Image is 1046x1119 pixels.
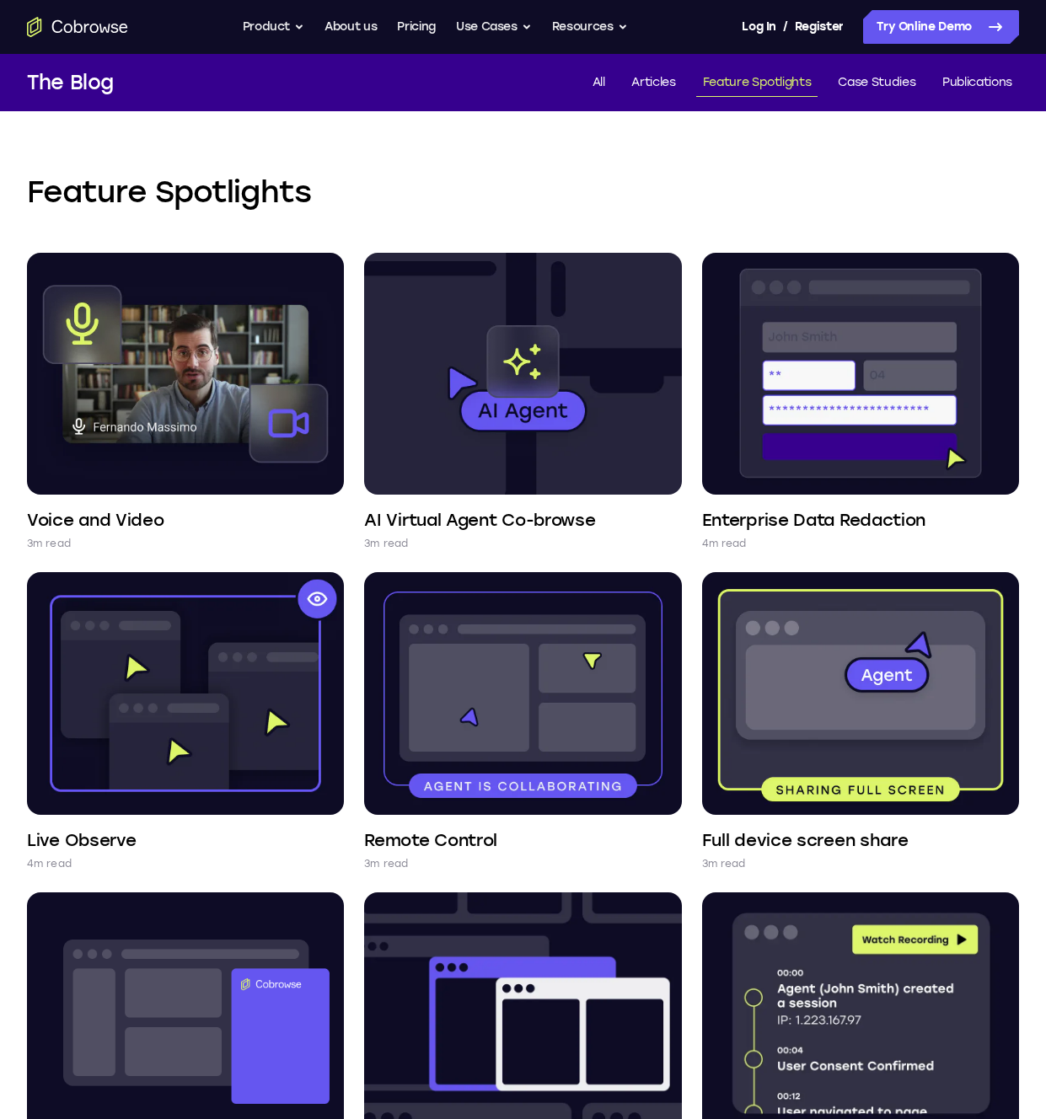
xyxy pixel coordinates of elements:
a: About us [325,10,377,44]
img: Remote Control [364,572,681,814]
a: Pricing [397,10,436,44]
button: Use Cases [456,10,532,44]
a: All [586,69,612,97]
a: Full device screen share 3m read [702,572,1019,871]
h4: Enterprise Data Redaction [702,508,926,532]
h1: The Blog [27,67,114,98]
a: Go to the home page [27,17,128,37]
p: 3m read [364,855,408,872]
h4: Voice and Video [27,508,164,532]
a: Publications [936,69,1019,97]
a: Articles [625,69,682,97]
p: 3m read [364,535,408,552]
h4: Live Observe [27,828,136,852]
img: Full device screen share [702,572,1019,814]
a: Log In [742,10,775,44]
button: Product [243,10,305,44]
a: Voice and Video 3m read [27,253,344,552]
a: AI Virtual Agent Co-browse 3m read [364,253,681,552]
a: Case Studies [831,69,922,97]
h4: Remote Control [364,828,497,852]
h4: Full device screen share [702,828,909,852]
img: Enterprise Data Redaction [702,253,1019,495]
p: 4m read [702,535,747,552]
button: Resources [552,10,628,44]
img: Live Observe [27,572,344,814]
p: 4m read [27,855,72,872]
a: Enterprise Data Redaction 4m read [702,253,1019,552]
a: Remote Control 3m read [364,572,681,871]
a: Try Online Demo [863,10,1019,44]
img: AI Virtual Agent Co-browse [364,253,681,495]
span: / [783,17,788,37]
a: Live Observe 4m read [27,572,344,871]
p: 3m read [27,535,71,552]
h4: AI Virtual Agent Co-browse [364,508,595,532]
a: Feature Spotlights [696,69,818,97]
a: Register [795,10,844,44]
h2: Feature Spotlights [27,172,1019,212]
p: 3m read [702,855,746,872]
img: Voice and Video [27,253,344,495]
